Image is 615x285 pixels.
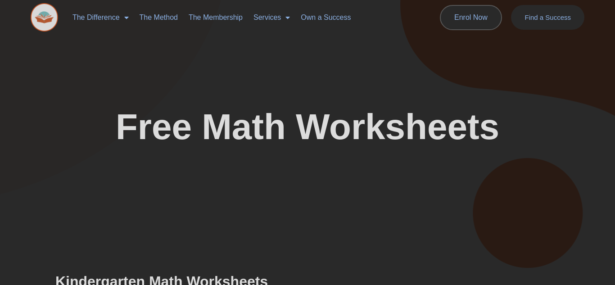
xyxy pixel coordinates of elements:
[454,14,488,21] span: Enrol Now
[525,14,571,21] span: Find a Success
[511,5,584,30] a: Find a Success
[295,7,356,28] a: Own a Success
[440,5,502,30] a: Enrol Now
[67,7,408,28] nav: Menu
[183,7,248,28] a: The Membership
[248,7,295,28] a: Services
[51,109,564,145] h2: Free Math Worksheets
[67,7,134,28] a: The Difference
[134,7,183,28] a: The Method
